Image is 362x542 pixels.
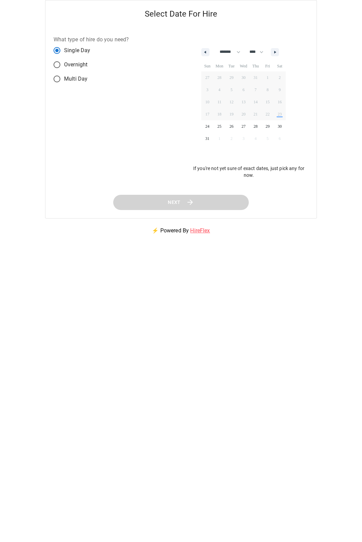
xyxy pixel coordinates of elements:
[229,96,234,108] span: 12
[225,61,238,71] span: Tue
[238,61,250,71] span: Wed
[241,108,245,120] span: 20
[238,96,250,108] button: 13
[267,71,269,84] span: 1
[249,108,262,120] button: 21
[254,120,258,132] span: 28
[274,84,286,96] button: 9
[201,96,214,108] button: 10
[225,108,238,120] button: 19
[54,36,129,43] label: What type of hire do you need?
[229,108,234,120] span: 19
[201,108,214,120] button: 17
[217,120,221,132] span: 25
[214,84,226,96] button: 4
[214,108,226,120] button: 18
[274,120,286,132] button: 30
[241,96,245,108] span: 13
[64,75,87,83] span: Multi Day
[266,120,270,132] span: 29
[262,108,274,120] button: 22
[262,96,274,108] button: 15
[201,61,214,71] span: Sun
[225,120,238,132] button: 26
[278,108,282,120] span: 23
[255,84,257,96] span: 7
[238,108,250,120] button: 20
[205,96,209,108] span: 10
[241,120,245,132] span: 27
[279,71,281,84] span: 2
[64,46,90,55] span: Single Day
[113,195,249,210] button: Next
[249,61,262,71] span: Thu
[168,198,181,207] span: Next
[190,227,210,234] a: HireFlex
[217,108,221,120] span: 18
[274,71,286,84] button: 2
[266,96,270,108] span: 15
[214,61,226,71] span: Mon
[225,84,238,96] button: 5
[274,108,286,120] button: 23
[274,61,286,71] span: Sat
[262,71,274,84] button: 1
[201,120,214,132] button: 24
[218,96,222,108] span: 11
[249,120,262,132] button: 28
[242,84,244,96] span: 6
[201,84,214,96] button: 3
[274,96,286,108] button: 16
[205,120,209,132] span: 24
[214,96,226,108] button: 11
[254,96,258,108] span: 14
[278,96,282,108] span: 16
[266,108,270,120] span: 22
[205,132,209,145] span: 31
[205,108,209,120] span: 17
[144,218,218,243] p: ⚡ Powered By
[218,84,220,96] span: 4
[225,96,238,108] button: 12
[45,0,317,27] h5: Select Date For Hire
[206,84,208,96] span: 3
[267,84,269,96] span: 8
[64,61,87,69] span: Overnight
[201,132,214,145] button: 31
[238,120,250,132] button: 27
[238,84,250,96] button: 6
[230,84,233,96] span: 5
[254,108,258,120] span: 21
[262,84,274,96] button: 8
[189,165,308,179] p: If you're not yet sure of exact dates, just pick any for now.
[214,120,226,132] button: 25
[249,96,262,108] button: 14
[279,84,281,96] span: 9
[249,84,262,96] button: 7
[262,120,274,132] button: 29
[229,120,234,132] span: 26
[262,61,274,71] span: Fri
[278,120,282,132] span: 30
